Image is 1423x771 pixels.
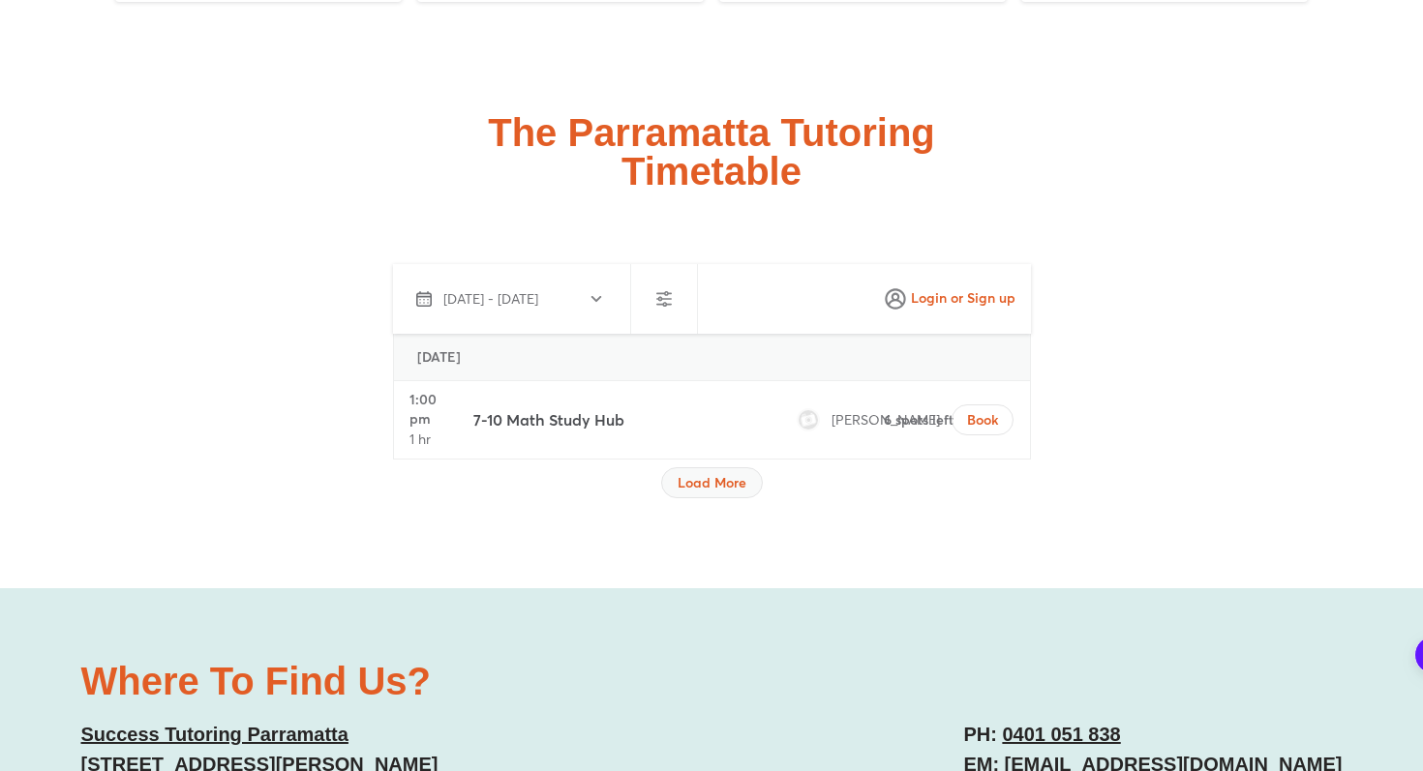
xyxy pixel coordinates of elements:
[81,662,693,700] h2: Where To Find Us?
[963,724,996,745] span: PH:
[1326,678,1423,771] iframe: Chat Widget
[488,113,935,191] h2: The Parramatta Tutoring Timetable
[1002,724,1120,745] a: 0401 051 838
